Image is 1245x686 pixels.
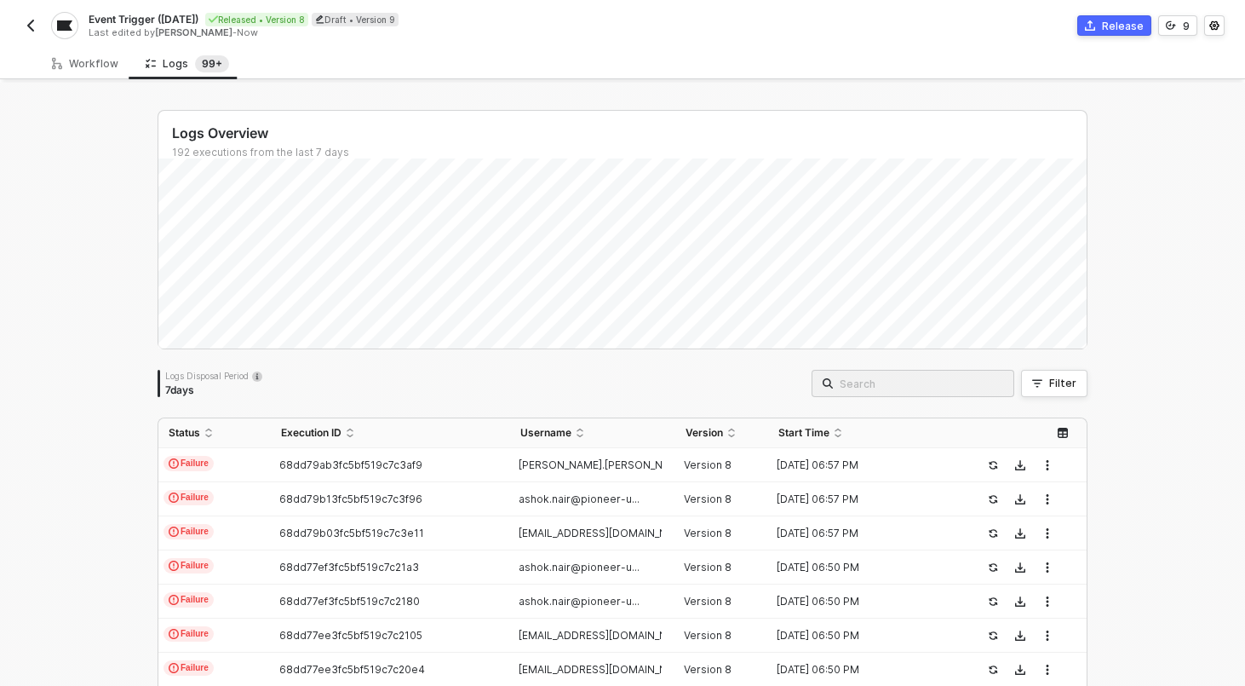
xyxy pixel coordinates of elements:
button: back [20,15,41,36]
input: Search [840,374,1003,393]
span: ashok.nair@pioneer-u... [519,561,640,574]
div: [DATE] 06:50 PM [768,561,954,574]
span: Version 8 [684,663,732,676]
div: Workflow [52,57,118,71]
span: Execution ID [281,426,341,440]
div: Filter [1049,377,1076,390]
span: [EMAIL_ADDRESS][DOMAIN_NAME] [519,629,692,642]
span: 68dd77ee3fc5bf519c7c2105 [279,629,422,642]
span: icon-settings [1209,20,1219,31]
span: Username [520,426,571,440]
span: icon-success-page [988,528,998,539]
span: icon-exclamation [169,595,179,605]
span: icon-download [1015,597,1025,607]
span: icon-table [1058,428,1068,438]
div: 7 days [165,383,262,397]
span: Version [686,426,723,440]
span: icon-exclamation [169,527,179,537]
span: 68dd77ef3fc5bf519c7c2180 [279,595,420,608]
div: [DATE] 06:57 PM [768,493,954,506]
span: [PERSON_NAME].[PERSON_NAME]@[PERSON_NAME]... [519,458,789,471]
span: icon-download [1015,460,1025,470]
div: 192 executions from the last 7 days [172,146,1087,159]
div: Logs Overview [172,124,1087,142]
span: Failure [164,660,214,676]
span: icon-commerce [1085,20,1095,31]
span: icon-versioning [1166,20,1176,31]
span: Start Time [778,426,829,440]
span: icon-success-page [988,665,998,675]
span: 68dd79b13fc5bf519c7c3f96 [279,493,422,505]
div: [DATE] 06:50 PM [768,595,954,608]
img: integration-icon [57,18,72,33]
div: [DATE] 06:57 PM [768,458,954,472]
img: back [24,19,37,32]
span: Failure [164,558,214,574]
span: icon-download [1015,562,1025,573]
span: ashok.nair@pioneer-u... [519,493,640,505]
span: 68dd77ef3fc5bf519c7c21a3 [279,561,419,574]
span: icon-exclamation [169,458,179,469]
span: 68dd79ab3fc5bf519c7c3af9 [279,458,422,471]
span: Failure [164,592,214,608]
span: icon-exclamation [169,663,179,673]
span: icon-edit [315,14,324,24]
div: [DATE] 06:50 PM [768,629,954,643]
span: ashok.nair@pioneer-u... [519,595,640,608]
button: 9 [1158,15,1197,36]
span: icon-download [1015,528,1025,539]
span: Failure [164,490,214,505]
span: icon-success-page [988,562,998,573]
span: icon-exclamation [169,561,179,571]
span: Version 8 [684,595,732,608]
th: Execution ID [271,418,509,448]
div: [DATE] 06:57 PM [768,527,954,540]
span: [PERSON_NAME] [155,26,232,38]
div: Last edited by - Now [89,26,621,39]
div: [DATE] 06:50 PM [768,663,954,677]
sup: 192 [195,55,229,72]
div: Release [1102,19,1144,33]
span: Failure [164,456,214,471]
span: Version 8 [684,493,732,505]
th: Start Time [768,418,967,448]
span: icon-download [1015,494,1025,504]
span: icon-success-page [988,460,998,470]
div: 9 [1183,19,1190,33]
span: icon-download [1015,631,1025,641]
span: 68dd79b03fc5bf519c7c3e11 [279,527,424,539]
div: Draft • Version 9 [312,13,399,26]
span: Version 8 [684,527,732,539]
span: Status [169,426,200,440]
span: Version 8 [684,629,732,642]
th: Username [510,418,676,448]
span: [EMAIL_ADDRESS][DOMAIN_NAME] [519,527,692,539]
div: Logs [146,55,229,72]
span: icon-success-page [988,494,998,504]
span: [EMAIL_ADDRESS][DOMAIN_NAME] [519,663,692,676]
span: icon-exclamation [169,629,179,639]
span: Failure [164,524,214,539]
span: Failure [164,626,214,642]
th: Version [675,418,768,448]
div: Released • Version 8 [205,13,308,26]
span: icon-download [1015,665,1025,675]
span: 68dd77ee3fc5bf519c7c20e4 [279,663,425,676]
div: Logs Disposal Period [165,370,262,382]
th: Status [158,418,271,448]
span: icon-success-page [988,631,998,641]
span: Version 8 [684,458,732,471]
button: Filter [1021,370,1087,397]
span: icon-success-page [988,597,998,607]
span: Version 8 [684,561,732,574]
span: icon-exclamation [169,493,179,503]
span: Event Trigger ([DATE]) [89,12,198,26]
button: Release [1077,15,1151,36]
